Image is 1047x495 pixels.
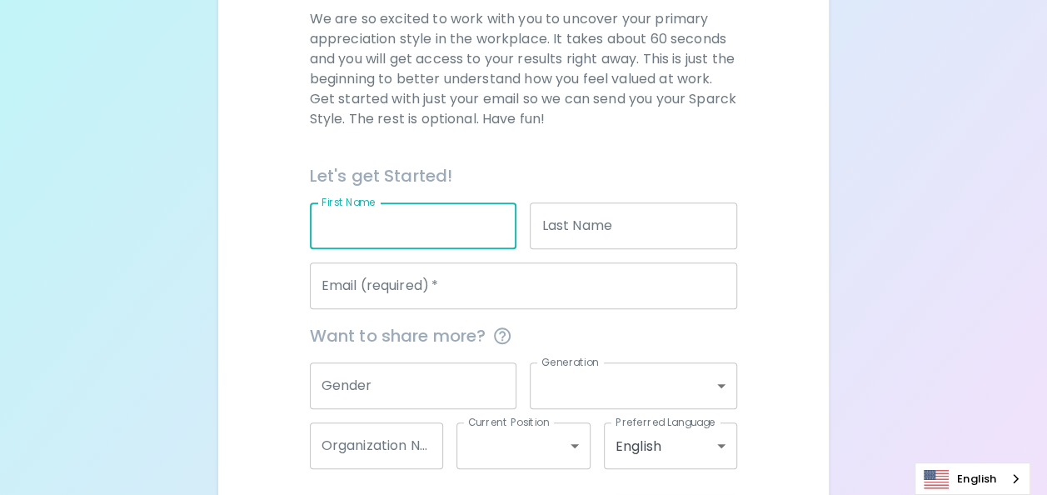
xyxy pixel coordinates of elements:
[468,415,549,429] label: Current Position
[310,162,738,189] h6: Let's get Started!
[492,326,512,346] svg: This information is completely confidential and only used for aggregated appreciation studies at ...
[310,322,738,349] span: Want to share more?
[915,463,1030,494] a: English
[604,422,738,469] div: English
[616,415,715,429] label: Preferred Language
[541,355,599,369] label: Generation
[915,462,1030,495] aside: Language selected: English
[310,9,738,129] p: We are so excited to work with you to uncover your primary appreciation style in the workplace. I...
[322,195,376,209] label: First Name
[915,462,1030,495] div: Language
